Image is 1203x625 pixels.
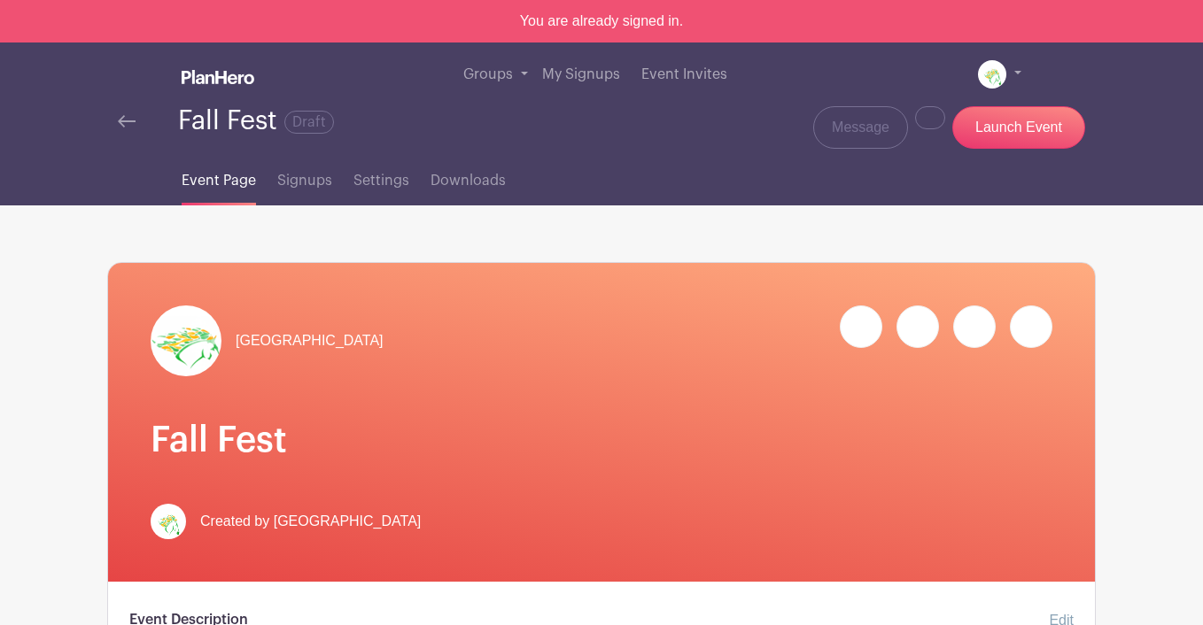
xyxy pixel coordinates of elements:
[151,305,221,376] img: Screen%20Shot%202023-09-28%20at%203.51.11%20PM.png
[200,511,421,532] span: Created by [GEOGRAPHIC_DATA]
[978,60,1006,89] img: Screen%20Shot%202023-09-28%20at%203.51.11%20PM.png
[236,330,384,351] span: [GEOGRAPHIC_DATA]
[641,67,727,81] span: Event Invites
[151,419,1052,461] h1: Fall Fest
[284,111,334,134] span: Draft
[431,149,506,205] a: Downloads
[431,170,506,191] span: Downloads
[634,42,734,106] a: Event Invites
[151,504,186,539] img: Screen%20Shot%202023-09-28%20at%203.51.11%20PM.png
[182,149,256,205] a: Event Page
[277,149,332,205] a: Signups
[182,70,254,84] img: logo_white-6c42ec7e38ccf1d336a20a19083b03d10ae64f83f12c07503d8b9e83406b4c7d.svg
[813,106,908,149] a: Message
[118,115,136,127] img: back-arrow-29a5d9b10d5bd6ae65dc969a981735edf675c4d7a1fe02e03b50dbd4ba3cdb55.svg
[952,106,1085,149] a: Launch Event
[535,42,627,106] a: My Signups
[542,67,620,81] span: My Signups
[182,170,256,191] span: Event Page
[277,170,332,191] span: Signups
[178,106,334,135] div: Fall Fest
[353,149,409,205] a: Settings
[463,67,513,81] span: Groups
[456,42,535,106] a: Groups
[832,117,889,138] span: Message
[151,305,384,376] a: [GEOGRAPHIC_DATA]
[353,170,409,191] span: Settings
